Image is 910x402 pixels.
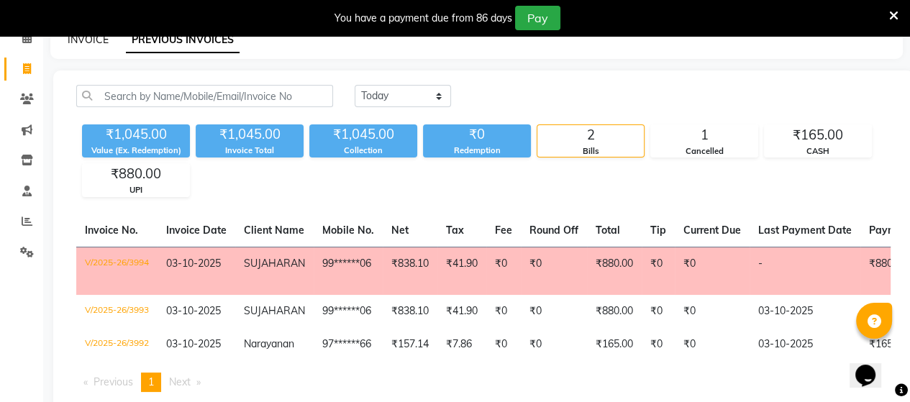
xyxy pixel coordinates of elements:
span: 03-10-2025 [166,257,221,270]
span: Client Name [244,224,304,237]
div: Bills [537,145,644,157]
div: 2 [537,125,644,145]
td: V/2025-26/3994 [76,247,158,295]
td: ₹838.10 [383,295,437,328]
td: ₹41.90 [437,247,486,295]
td: ₹165.00 [587,328,642,361]
div: ₹1,045.00 [82,124,190,145]
span: Mobile No. [322,224,374,237]
td: 03-10-2025 [750,295,860,328]
td: ₹0 [521,295,587,328]
span: Last Payment Date [758,224,852,237]
td: 03-10-2025 [750,328,860,361]
td: ₹0 [642,295,675,328]
td: ₹0 [486,328,521,361]
span: Fee [495,224,512,237]
span: SUJAHARAN [244,257,305,270]
button: Pay [515,6,560,30]
td: ₹0 [642,328,675,361]
div: CASH [765,145,871,157]
td: ₹7.86 [437,328,486,361]
td: ₹880.00 [587,247,642,295]
div: ₹1,045.00 [309,124,417,145]
div: ₹880.00 [83,164,189,184]
input: Search by Name/Mobile/Email/Invoice No [76,85,333,107]
span: Current Due [683,224,741,237]
td: ₹41.90 [437,295,486,328]
nav: Pagination [76,373,891,392]
div: UPI [83,184,189,196]
a: INVOICE [68,33,109,46]
div: 1 [651,125,757,145]
span: Net [391,224,409,237]
iframe: chat widget [850,344,896,388]
div: Value (Ex. Redemption) [82,145,190,157]
td: ₹0 [675,295,750,328]
span: Tip [650,224,666,237]
td: V/2025-26/3993 [76,295,158,328]
span: Next [169,375,191,388]
div: ₹165.00 [765,125,871,145]
td: ₹0 [675,247,750,295]
td: ₹0 [675,328,750,361]
div: You have a payment due from 86 days [335,11,512,26]
div: ₹1,045.00 [196,124,304,145]
td: V/2025-26/3992 [76,328,158,361]
span: Invoice No. [85,224,138,237]
span: Total [596,224,620,237]
td: ₹838.10 [383,247,437,295]
td: ₹157.14 [383,328,437,361]
div: Collection [309,145,417,157]
span: Invoice Date [166,224,227,237]
span: 1 [148,375,154,388]
td: ₹0 [521,247,587,295]
span: Round Off [529,224,578,237]
span: Narayanan [244,337,294,350]
span: 03-10-2025 [166,337,221,350]
td: - [750,247,860,295]
td: ₹0 [642,247,675,295]
div: ₹0 [423,124,531,145]
td: ₹0 [486,295,521,328]
span: SUJAHARAN [244,304,305,317]
span: Tax [446,224,464,237]
a: PREVIOUS INVOICES [126,27,240,53]
span: 03-10-2025 [166,304,221,317]
td: ₹0 [521,328,587,361]
td: ₹880.00 [587,295,642,328]
div: Invoice Total [196,145,304,157]
span: Previous [94,375,133,388]
td: ₹0 [486,247,521,295]
div: Cancelled [651,145,757,157]
div: Redemption [423,145,531,157]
